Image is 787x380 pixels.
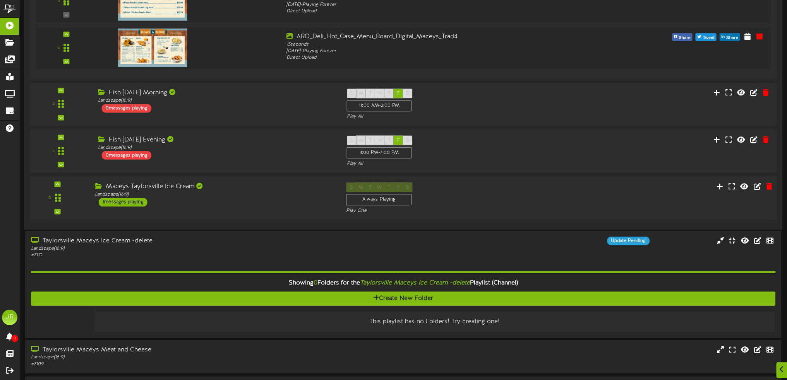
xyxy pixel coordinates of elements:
[286,1,581,8] div: [DATE] - Playing Forever
[48,195,51,201] div: 6
[347,147,412,158] div: 4:00 PM - 7:00 PM
[406,138,409,143] span: S
[677,34,692,42] span: Share
[347,113,522,120] div: Play All
[672,33,693,41] button: Share
[95,182,334,191] div: Maceys Taylorsville Ice Cream
[2,310,17,325] div: JR
[347,160,522,167] div: Play All
[57,44,60,51] div: 6
[31,245,334,252] div: Landscape ( 16:9 )
[314,279,317,286] span: 0
[397,91,400,96] span: F
[11,335,18,342] span: 0
[286,55,581,61] div: Direct Upload
[31,354,334,361] div: Landscape ( 16:9 )
[99,198,147,206] div: 1 messages playing
[377,138,382,143] span: W
[286,48,581,55] div: [DATE] - Playing Forever
[102,104,151,112] div: 0 messages playing
[286,8,581,15] div: Direct Upload
[102,151,151,160] div: 0 messages playing
[286,32,581,41] div: ARO_Deli_Hot_Case_Menu_Board_Digital_Maceys_Trad4
[118,29,187,67] img: 3e45561d-29fb-470c-b2cc-df7bcc06863e.png
[360,279,470,286] i: Taylorsville Maceys Ice Cream -delete
[31,237,334,245] div: Taylorsville Maceys Ice Cream -delete
[100,317,770,326] div: This playlist has no Folders! Try creating one!
[25,275,781,291] div: Showing Folders for the Playlist (Channel)
[350,91,353,96] span: S
[725,34,740,42] span: Share
[31,361,334,368] div: # 7109
[98,145,335,151] div: Landscape ( 16:9 )
[406,91,409,96] span: S
[31,291,775,306] button: Create New Folder
[31,252,334,259] div: # 7110
[377,91,382,96] span: W
[359,138,363,143] span: M
[31,346,334,354] div: Taylorsville Maceys Meat and Cheese
[350,138,353,143] span: S
[607,237,650,245] div: Update Pending
[98,136,335,145] div: Fish [DATE] Evening
[388,138,391,143] span: T
[359,91,363,96] span: M
[369,91,372,96] span: T
[388,91,391,96] span: T
[369,138,372,143] span: T
[696,33,717,41] button: Tweet
[701,34,716,42] span: Tweet
[286,41,581,48] div: 15 seconds
[98,89,335,97] div: Fish [DATE] Morning
[397,138,400,143] span: F
[346,194,412,206] div: Always Playing
[720,33,740,41] button: Share
[346,208,523,214] div: Play One
[95,191,334,198] div: Landscape ( 16:9 )
[98,97,335,104] div: Landscape ( 16:9 )
[347,100,412,111] div: 11:00 AM - 2:00 PM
